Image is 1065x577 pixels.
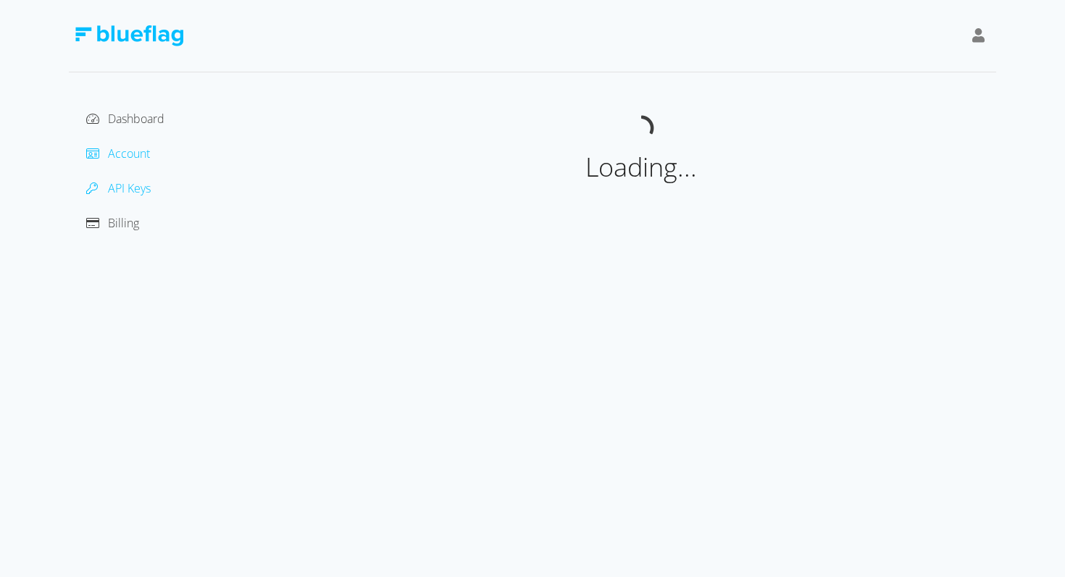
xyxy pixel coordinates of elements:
a: Dashboard [86,111,164,127]
a: API Keys [86,180,151,196]
img: Blue Flag Logo [75,25,183,46]
span: Dashboard [108,111,164,127]
span: API Keys [108,180,151,196]
span: Account [108,146,150,161]
span: Billing [108,215,139,231]
a: Account [86,146,150,161]
a: Billing [86,215,139,231]
span: Loading... [585,149,697,185]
